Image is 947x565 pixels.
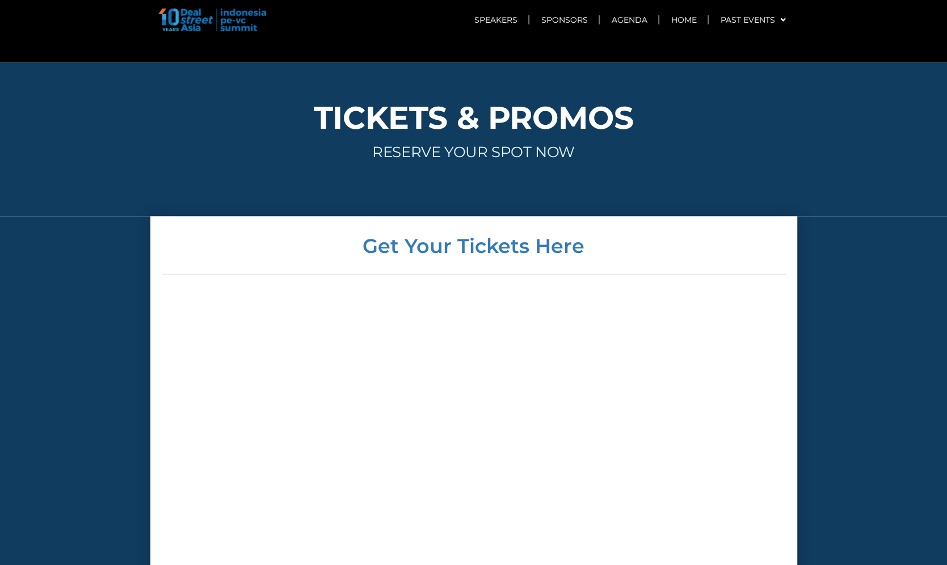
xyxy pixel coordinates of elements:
a: Speakers [462,7,528,33]
a: Home [659,7,708,33]
a: Past Events [709,7,797,33]
a: Sponsors [529,7,599,33]
h3: RESERVE YOUR SPOT NOW [156,145,792,159]
a: Agenda [600,7,658,33]
h2: TICKETS & PROMOS [156,102,792,133]
h4: Get Your Tickets Here [162,236,786,256]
